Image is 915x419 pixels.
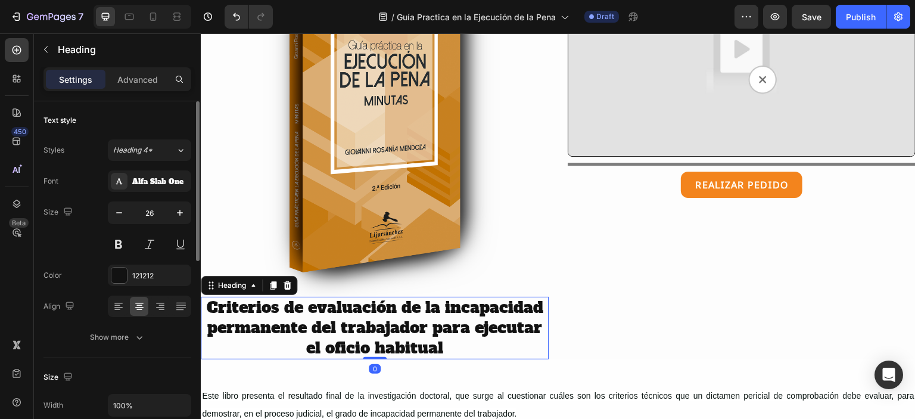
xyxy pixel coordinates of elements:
div: Color [43,270,62,281]
p: Advanced [117,73,158,86]
span: Este libro presenta el resultado final de la investigación doctoral, que surge al cuestionar cua... [1,358,714,385]
div: Size [43,370,75,386]
button: 7 [5,5,89,29]
div: 450 [11,127,29,136]
span: Draft [596,11,614,22]
div: Text style [43,115,76,126]
div: Styles [43,145,64,156]
button: Heading 4* [108,139,191,161]
button: Show more [43,327,191,348]
button: Save [792,5,831,29]
button: Publish [836,5,886,29]
iframe: Design area [201,33,915,419]
span: Guía Practica en la Ejecución de la Pena [397,11,556,23]
div: Publish [846,11,876,23]
p: REALIZAR PEDIDO [494,143,587,160]
div: Alfa Slab One [132,176,188,187]
p: 7 [78,10,83,24]
span: / [391,11,394,23]
div: Width [43,400,63,411]
div: Open Intercom Messenger [874,361,903,389]
a: REALIZAR PEDIDO [480,138,602,165]
div: Undo/Redo [225,5,273,29]
p: Settings [59,73,92,86]
div: Align [43,299,77,315]
span: Heading 4* [113,145,152,156]
input: Auto [108,395,191,416]
div: Beta [9,218,29,228]
div: Show more [90,331,145,343]
div: 121212 [132,271,188,281]
div: Font [43,176,58,187]
span: Save [802,12,821,22]
p: Heading [58,42,186,57]
div: Size [43,204,75,221]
